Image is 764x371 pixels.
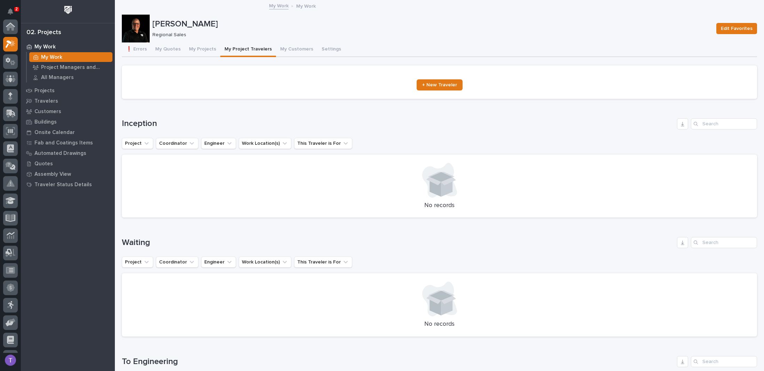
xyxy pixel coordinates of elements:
[21,158,115,169] a: Quotes
[239,256,291,268] button: Work Location(s)
[3,4,18,19] button: Notifications
[41,54,62,61] p: My Work
[294,256,352,268] button: This Traveler is For
[21,106,115,117] a: Customers
[41,64,110,71] p: Project Managers and Engineers
[34,140,93,146] p: Fab and Coatings Items
[296,2,316,9] p: My Work
[691,237,757,248] input: Search
[422,82,457,87] span: + New Traveler
[21,137,115,148] a: Fab and Coatings Items
[34,119,57,125] p: Buildings
[716,23,757,34] button: Edit Favorites
[130,321,749,328] p: No records
[239,138,291,149] button: Work Location(s)
[130,202,749,210] p: No records
[317,42,345,57] button: Settings
[122,256,153,268] button: Project
[27,62,115,72] a: Project Managers and Engineers
[269,1,289,9] a: My Work
[122,357,674,367] h1: To Engineering
[294,138,352,149] button: This Traveler is For
[9,8,18,19] div: Notifications2
[3,353,18,368] button: users-avatar
[122,42,151,57] button: ❗ Errors
[122,238,674,248] h1: Waiting
[721,24,753,33] span: Edit Favorites
[21,117,115,127] a: Buildings
[62,3,74,16] img: Workspace Logo
[152,32,708,38] p: Regional Sales
[34,150,86,157] p: Automated Drawings
[201,138,236,149] button: Engineer
[34,182,92,188] p: Traveler Status Details
[152,19,711,29] p: [PERSON_NAME]
[21,41,115,52] a: My Work
[34,88,55,94] p: Projects
[21,169,115,179] a: Assembly View
[34,109,61,115] p: Customers
[691,118,757,129] input: Search
[276,42,317,57] button: My Customers
[417,79,463,90] a: + New Traveler
[220,42,276,57] button: My Project Travelers
[26,29,61,37] div: 02. Projects
[27,52,115,62] a: My Work
[34,129,75,136] p: Onsite Calendar
[201,256,236,268] button: Engineer
[21,96,115,106] a: Travelers
[21,148,115,158] a: Automated Drawings
[34,171,71,177] p: Assembly View
[151,42,185,57] button: My Quotes
[21,179,115,190] a: Traveler Status Details
[156,138,198,149] button: Coordinator
[34,98,58,104] p: Travelers
[34,161,53,167] p: Quotes
[15,7,18,11] p: 2
[185,42,220,57] button: My Projects
[34,44,56,50] p: My Work
[21,127,115,137] a: Onsite Calendar
[156,256,198,268] button: Coordinator
[21,85,115,96] a: Projects
[691,356,757,367] input: Search
[27,72,115,82] a: All Managers
[41,74,74,81] p: All Managers
[122,138,153,149] button: Project
[122,119,674,129] h1: Inception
